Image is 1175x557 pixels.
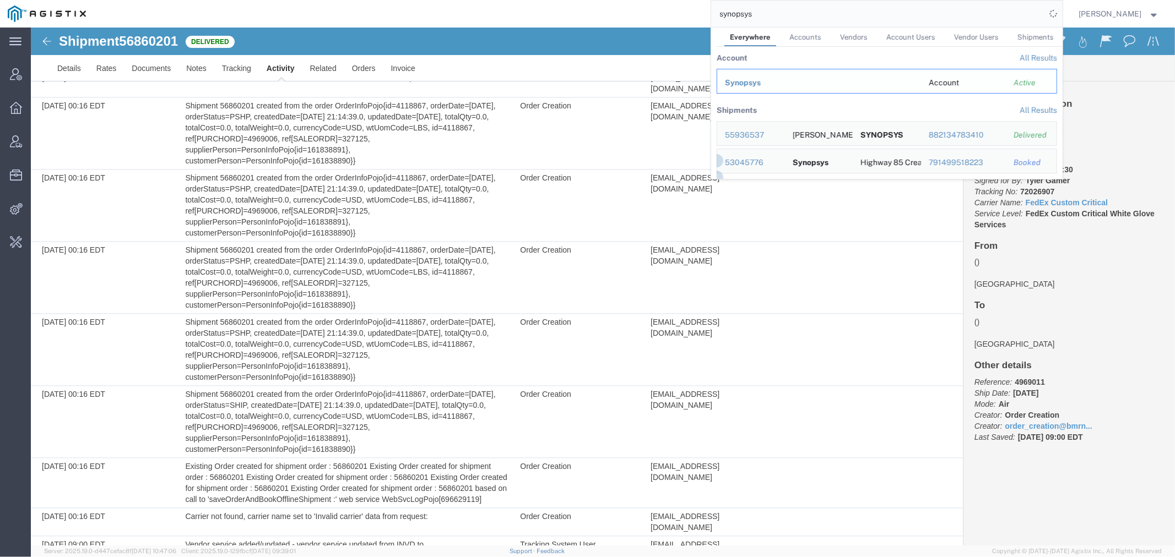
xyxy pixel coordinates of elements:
[989,160,1024,168] b: 72026907
[251,548,296,554] span: [DATE] 09:39:01
[944,100,975,108] i: Location:
[711,1,1046,27] input: Search for shipment number, reference number
[717,99,757,121] th: Shipments
[944,405,984,414] i: Last Saved:
[149,358,484,430] td: Shipment 56860201 created from the order OrderInfoPojo{id=4118867, orderDate=[DATE], orderStatus=...
[484,509,614,548] td: Tracking System User
[620,74,689,94] span: [EMAIL_ADDRESS][DOMAIN_NAME]
[992,547,1162,556] span: Copyright © [DATE]-[DATE] Agistix Inc., All Rights Reserved
[149,70,484,142] td: Shipment 56860201 created from the order OrderInfoPojo{id=4118867, orderDate=[DATE], orderStatus=...
[510,548,537,554] a: Support
[717,47,785,69] th: Account
[944,88,1133,110] p: Master Location
[730,33,771,41] span: Everywhere
[1020,53,1057,62] a: View all accounts found by criterion
[944,182,1124,201] b: FedEx Custom Critical White Glove Services
[920,69,1006,94] td: Account
[725,157,777,168] div: 53045776
[792,122,845,145] div: Andresen
[860,149,913,173] div: Highway 85 Creative
[537,548,565,554] a: Feedback
[484,70,614,142] td: Order Creation
[272,28,313,54] a: Related
[313,28,353,54] a: Orders
[944,160,987,168] i: Tracking No:
[944,394,972,403] i: Creator:
[484,214,614,286] td: Order Creation
[995,138,1042,146] b: [DATE] 15:30
[944,289,1133,322] address: ()
[886,33,935,41] span: Account Users
[968,372,978,381] b: Air
[995,171,1077,179] a: FedEx Custom Critical
[954,33,999,41] span: Vendor Users
[149,286,484,358] td: Shipment 56860201 created from the order OrderInfoPojo{id=4118867, orderDate=[DATE], orderStatus=...
[44,548,176,554] span: Server: 2025.19.0-d447cefac8f
[860,122,903,145] div: SYNOPSYS
[944,350,981,359] i: Reference:
[149,42,484,70] td: Carrier not found, carrier name set to 'Invalid carrier' data from request:
[944,252,1024,261] span: [GEOGRAPHIC_DATA]
[792,158,828,167] span: Synopsys
[620,218,689,238] span: [EMAIL_ADDRESS][DOMAIN_NAME]
[725,78,761,87] span: Synopsys
[620,290,689,310] span: [EMAIL_ADDRESS][DOMAIN_NAME]
[93,28,148,54] a: Documents
[484,286,614,358] td: Order Creation
[484,42,614,70] td: Order Creation
[8,6,86,22] img: logo
[725,77,913,89] div: Synopsys
[944,372,965,381] i: Mode:
[944,229,1133,262] address: ()
[976,89,1006,97] span: BioMarin
[982,361,1008,370] b: [DATE]
[944,273,1133,283] h4: To
[944,149,992,157] i: Signed for By:
[620,434,689,454] span: [EMAIL_ADDRESS][DOMAIN_NAME]
[149,214,484,286] td: Shipment 56860201 created from the order OrderInfoPojo{id=4118867, orderDate=[DATE], orderStatus=...
[995,149,1039,157] b: Tyler Gamer
[620,512,689,532] span: [EMAIL_ADDRESS][DOMAIN_NAME]
[944,333,1133,343] h4: Other details
[31,28,1175,545] iframe: FS Legacy Container
[620,484,689,504] span: [EMAIL_ADDRESS][DOMAIN_NAME]
[148,28,183,54] a: Notes
[987,405,1052,414] span: [DATE] 09:00 EDT
[353,28,392,54] a: Invoice
[1014,157,1049,168] div: Booked
[717,47,1063,179] table: Search Results
[789,33,821,41] span: Accounts
[725,129,777,141] div: 55936537
[944,312,1024,321] span: [GEOGRAPHIC_DATA]
[840,33,868,41] span: Vendors
[1014,129,1049,141] div: Delivered
[484,358,614,430] td: Order Creation
[944,214,1133,224] h4: From
[149,480,484,509] td: Carrier not found, carrier name set to 'Invalid carrier' data from request:
[984,350,1014,359] b: 4969011
[484,430,614,480] td: Order Creation
[484,480,614,509] td: Order Creation
[228,28,272,54] a: Activity
[944,182,992,190] i: Service Level:
[1014,77,1049,89] div: Active
[132,548,176,554] span: [DATE] 10:47:06
[1017,33,1054,41] span: Shipments
[149,509,484,548] td: Vendor service added/updated - vendor service updated from INVD to FEDEX_CUSTOM_CRITICAL_WHITE_GL...
[1079,8,1142,20] span: Carrie Virgilio
[928,129,998,141] div: 882134783410
[792,149,828,173] div: Synopsys
[974,383,1029,392] b: Order Creation
[620,362,689,382] span: [EMAIL_ADDRESS][DOMAIN_NAME]
[58,28,94,54] a: Rates
[484,142,614,214] td: Order Creation
[181,548,296,554] span: Client: 2025.19.0-129fbcf
[928,157,998,168] div: 791499518223
[149,142,484,214] td: Shipment 56860201 created from the order OrderInfoPojo{id=4118867, orderDate=[DATE], orderStatus=...
[944,171,992,179] i: Carrier Name:
[1020,106,1057,114] a: View all shipments found by criterion
[183,28,228,54] a: Tracking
